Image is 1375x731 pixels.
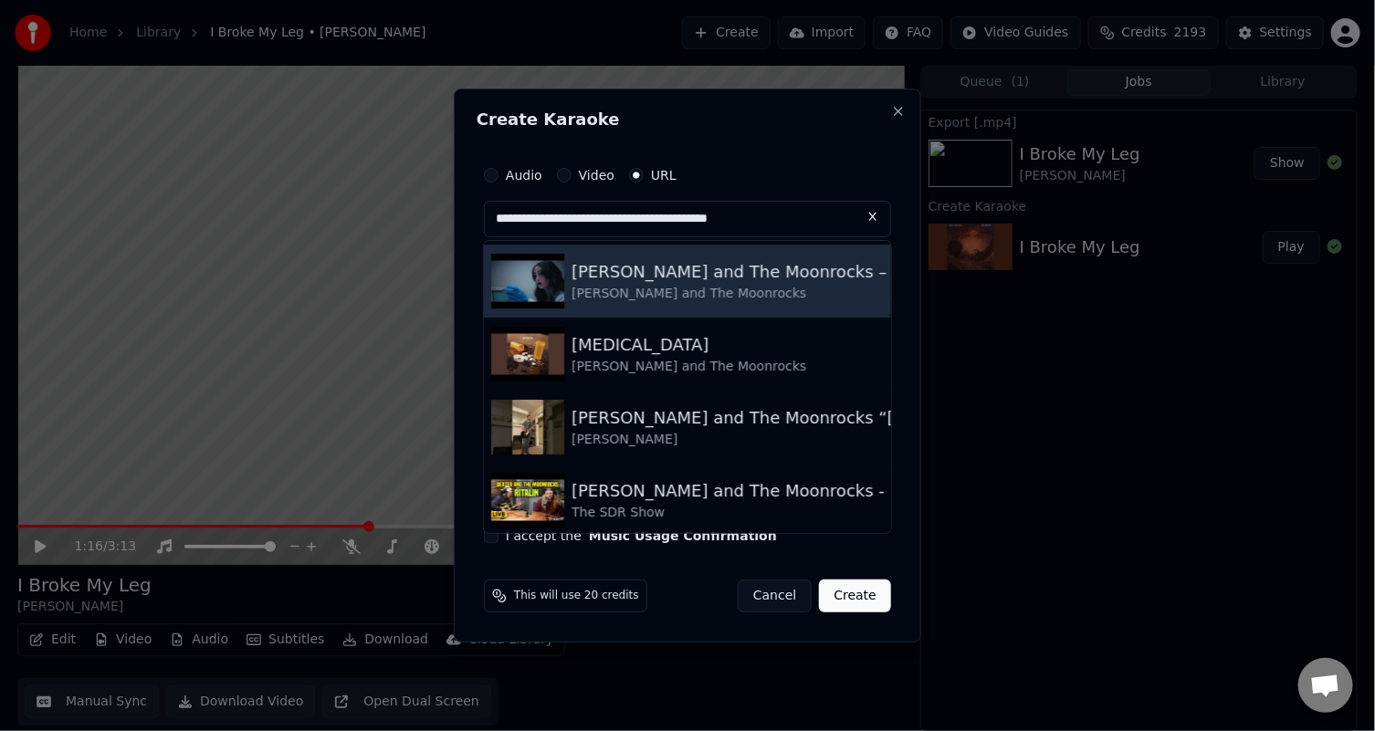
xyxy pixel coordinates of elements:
[491,473,564,527] img: Dexter and The Moonrocks - Ritalin
[572,405,1033,431] div: [PERSON_NAME] and The Moonrocks “[MEDICAL_DATA]”
[819,580,891,612] button: Create
[572,358,806,376] div: [PERSON_NAME] and The Moonrocks
[572,504,1027,522] div: The SDR Show
[651,169,677,182] label: URL
[572,478,1027,504] div: [PERSON_NAME] and The Moonrocks - [MEDICAL_DATA]
[514,589,639,603] span: This will use 20 credits
[491,327,564,381] img: Ritalin
[738,580,812,612] button: Cancel
[506,169,542,182] label: Audio
[491,254,564,308] img: Dexter and The Moonrocks – Ritalin
[572,431,1033,449] div: [PERSON_NAME]
[572,259,1030,285] div: [PERSON_NAME] and The Moonrocks – [MEDICAL_DATA]
[572,332,806,358] div: [MEDICAL_DATA]
[579,169,614,182] label: Video
[506,529,777,542] label: I accept the
[572,285,1030,303] div: [PERSON_NAME] and The Moonrocks
[491,400,564,454] img: Dexter and The Moonrocks “Ritalin”
[477,111,898,128] h2: Create Karaoke
[589,529,777,542] button: I accept the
